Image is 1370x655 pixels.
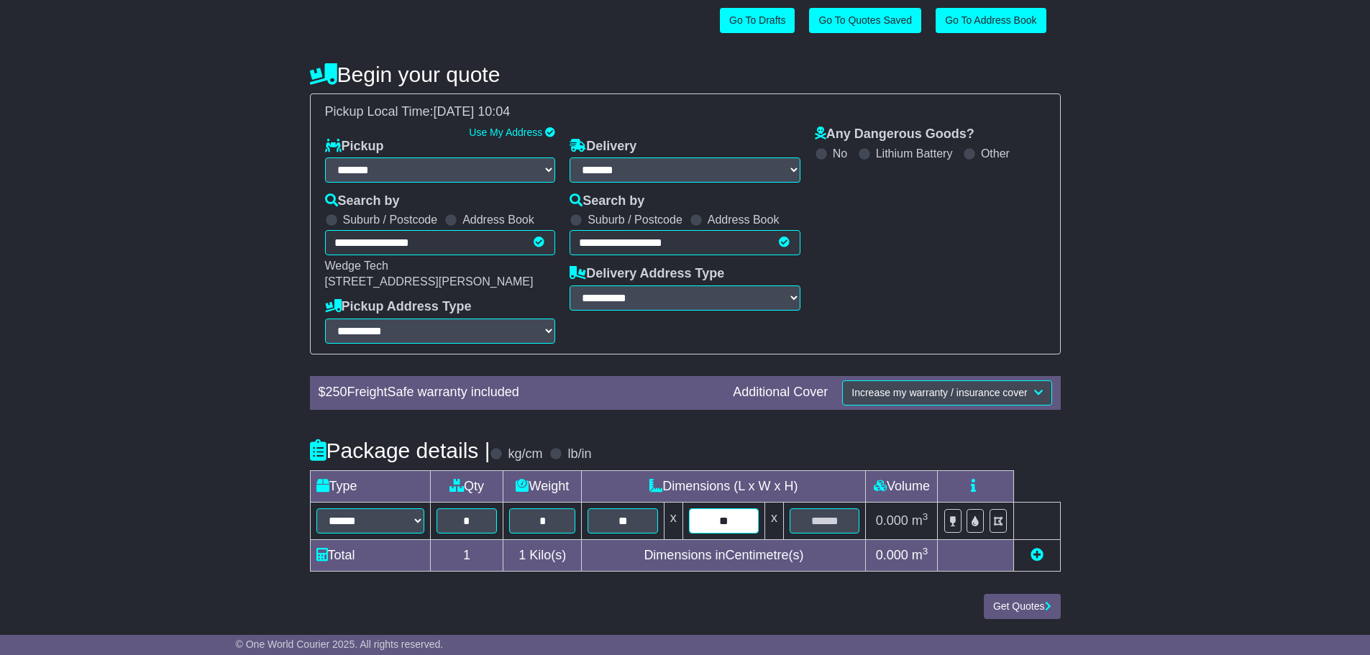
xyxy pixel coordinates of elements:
[720,8,795,33] a: Go To Drafts
[311,385,726,400] div: $ FreightSafe warranty included
[936,8,1046,33] a: Go To Address Book
[570,139,636,155] label: Delivery
[876,147,953,160] label: Lithium Battery
[310,63,1061,86] h4: Begin your quote
[430,470,503,502] td: Qty
[912,548,928,562] span: m
[923,511,928,522] sup: 3
[912,513,928,528] span: m
[876,548,908,562] span: 0.000
[503,539,582,571] td: Kilo(s)
[519,548,526,562] span: 1
[923,546,928,556] sup: 3
[842,380,1051,406] button: Increase my warranty / insurance cover
[708,213,780,226] label: Address Book
[430,539,503,571] td: 1
[833,147,847,160] label: No
[503,470,582,502] td: Weight
[325,193,400,209] label: Search by
[851,387,1027,398] span: Increase my warranty / insurance cover
[325,260,388,272] span: Wedge Tech
[310,439,490,462] h4: Package details |
[325,275,534,288] span: [STREET_ADDRESS][PERSON_NAME]
[588,213,682,226] label: Suburb / Postcode
[508,446,542,462] label: kg/cm
[318,104,1053,120] div: Pickup Local Time:
[981,147,1010,160] label: Other
[462,213,534,226] label: Address Book
[343,213,438,226] label: Suburb / Postcode
[726,385,835,400] div: Additional Cover
[876,513,908,528] span: 0.000
[310,470,430,502] td: Type
[236,638,444,650] span: © One World Courier 2025. All rights reserved.
[325,139,384,155] label: Pickup
[1031,548,1044,562] a: Add new item
[570,266,724,282] label: Delivery Address Type
[866,470,938,502] td: Volume
[984,594,1061,619] button: Get Quotes
[765,502,784,539] td: x
[664,502,682,539] td: x
[582,539,866,571] td: Dimensions in Centimetre(s)
[434,104,511,119] span: [DATE] 10:04
[325,299,472,315] label: Pickup Address Type
[310,539,430,571] td: Total
[469,127,542,138] a: Use My Address
[582,470,866,502] td: Dimensions (L x W x H)
[567,446,591,462] label: lb/in
[570,193,644,209] label: Search by
[809,8,921,33] a: Go To Quotes Saved
[326,385,347,399] span: 250
[815,127,974,142] label: Any Dangerous Goods?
